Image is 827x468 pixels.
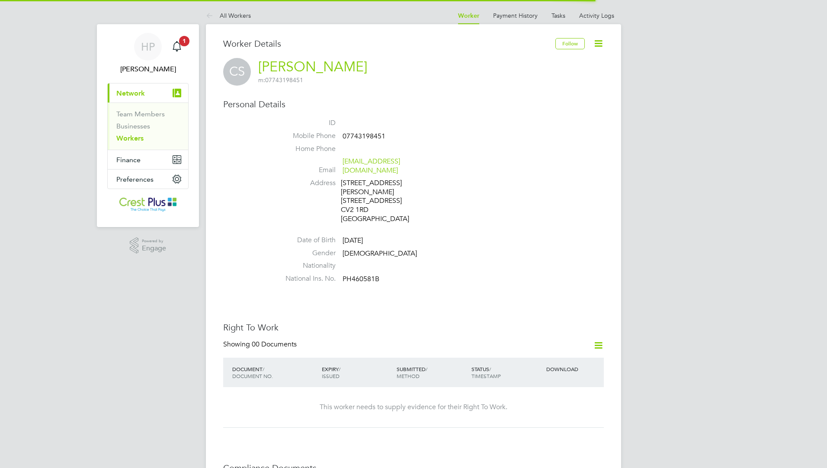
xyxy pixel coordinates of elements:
div: SUBMITTED [394,361,469,384]
div: [STREET_ADDRESS][PERSON_NAME] [STREET_ADDRESS] CV2 1RD [GEOGRAPHIC_DATA] [341,179,423,224]
a: [PERSON_NAME] [258,58,367,75]
span: Finance [116,156,141,164]
span: Engage [142,245,166,252]
a: HP[PERSON_NAME] [107,33,189,74]
label: Address [275,179,336,188]
span: TIMESTAMP [471,372,501,379]
button: Finance [108,150,188,169]
label: Date of Birth [275,236,336,245]
label: ID [275,119,336,128]
div: Network [108,103,188,150]
span: Preferences [116,175,154,183]
span: Powered by [142,237,166,245]
span: 00 Documents [252,340,297,349]
div: EXPIRY [320,361,394,384]
label: Mobile Phone [275,131,336,141]
a: Tasks [551,12,565,19]
label: Email [275,166,336,175]
a: [EMAIL_ADDRESS][DOMAIN_NAME] [343,157,400,175]
span: PH460581B [343,275,379,283]
h3: Personal Details [223,99,604,110]
label: Gender [275,249,336,258]
div: STATUS [469,361,544,384]
span: DOCUMENT NO. [232,372,273,379]
a: Go to home page [107,198,189,212]
span: METHOD [397,372,420,379]
span: ISSUED [322,372,340,379]
span: m: [258,76,265,84]
a: Workers [116,134,144,142]
button: Follow [555,38,585,49]
button: Preferences [108,170,188,189]
img: crestplusoperations-logo-retina.png [119,198,177,212]
span: Holly Price [107,64,189,74]
div: Showing [223,340,298,349]
label: National Ins. No. [275,274,336,283]
button: Network [108,83,188,103]
nav: Main navigation [97,24,199,227]
a: Team Members [116,110,165,118]
a: Powered byEngage [130,237,167,254]
label: Nationality [275,261,336,270]
div: DOWNLOAD [544,361,604,377]
span: / [489,365,491,372]
a: Businesses [116,122,150,130]
span: 07743198451 [258,76,303,84]
a: Activity Logs [579,12,614,19]
span: Network [116,89,145,97]
a: 1 [168,33,186,61]
h3: Right To Work [223,322,604,333]
a: Worker [458,12,479,19]
span: / [426,365,427,372]
div: This worker needs to supply evidence for their Right To Work. [232,403,595,412]
span: / [339,365,340,372]
label: Home Phone [275,144,336,154]
span: / [263,365,264,372]
span: 07743198451 [343,132,385,141]
span: [DATE] [343,236,363,245]
a: Payment History [493,12,538,19]
span: HP [141,41,155,52]
div: DOCUMENT [230,361,320,384]
span: 1 [179,36,189,46]
a: All Workers [206,12,251,19]
span: [DEMOGRAPHIC_DATA] [343,249,417,258]
span: CS [223,58,251,86]
h3: Worker Details [223,38,555,49]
